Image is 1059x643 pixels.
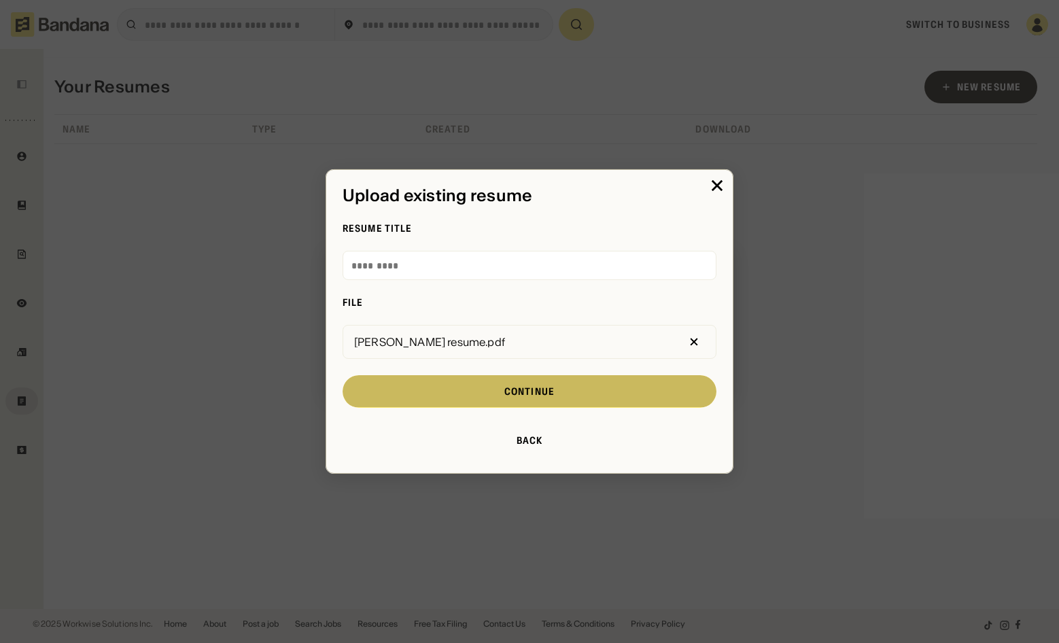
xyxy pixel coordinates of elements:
[343,186,716,206] div: Upload existing resume
[343,222,716,234] div: Resume Title
[504,387,555,396] div: Continue
[517,436,542,445] div: Back
[343,296,716,309] div: File
[349,336,510,347] div: [PERSON_NAME] resume.pdf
